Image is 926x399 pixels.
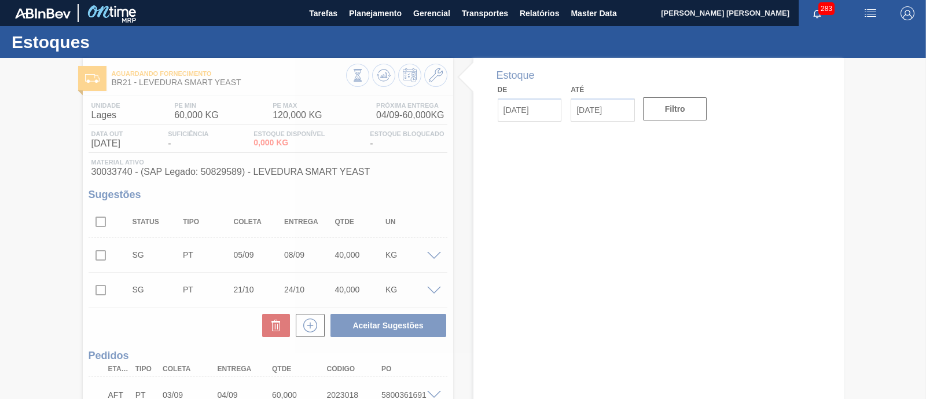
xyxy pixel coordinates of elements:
span: Transportes [462,6,508,20]
span: 283 [818,2,835,15]
h1: Estoques [12,35,217,49]
img: Logout [901,6,914,20]
img: TNhmsLtSVTkK8tSr43FrP2fwEKptu5GPRR3wAAAABJRU5ErkJggg== [15,8,71,19]
span: Master Data [571,6,616,20]
img: userActions [863,6,877,20]
span: Tarefas [309,6,337,20]
span: Gerencial [413,6,450,20]
span: Planejamento [349,6,402,20]
span: Relatórios [520,6,559,20]
button: Notificações [799,5,836,21]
